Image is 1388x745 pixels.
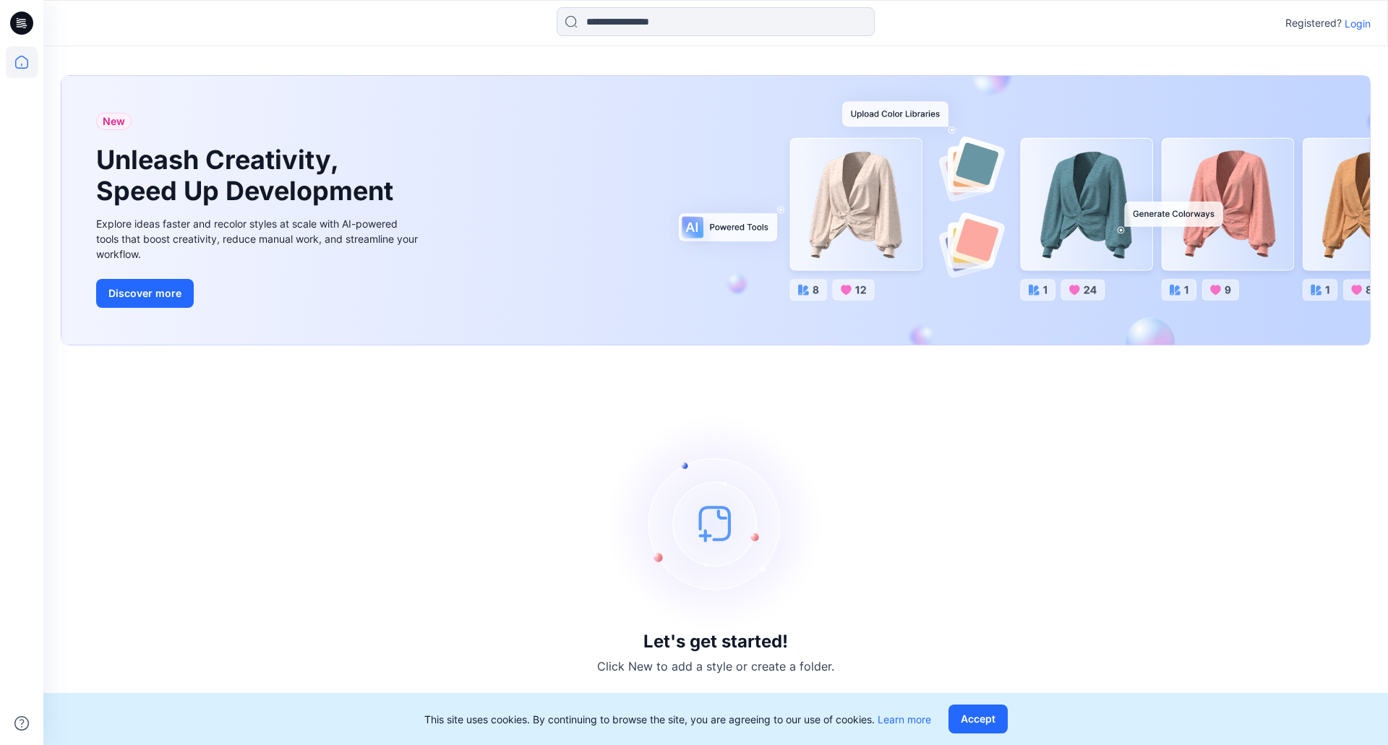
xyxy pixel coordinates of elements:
[948,705,1008,733] button: Accept
[96,145,400,207] h1: Unleash Creativity, Speed Up Development
[1285,14,1342,32] p: Registered?
[1345,16,1371,31] p: Login
[96,279,421,308] a: Discover more
[424,712,931,727] p: This site uses cookies. By continuing to browse the site, you are agreeing to our use of cookies.
[878,713,931,725] a: Learn more
[597,658,834,675] p: Click New to add a style or create a folder.
[103,113,125,130] span: New
[96,279,194,308] button: Discover more
[96,216,421,262] div: Explore ideas faster and recolor styles at scale with AI-powered tools that boost creativity, red...
[607,415,824,632] img: empty-state-image.svg
[643,632,788,652] h3: Let's get started!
